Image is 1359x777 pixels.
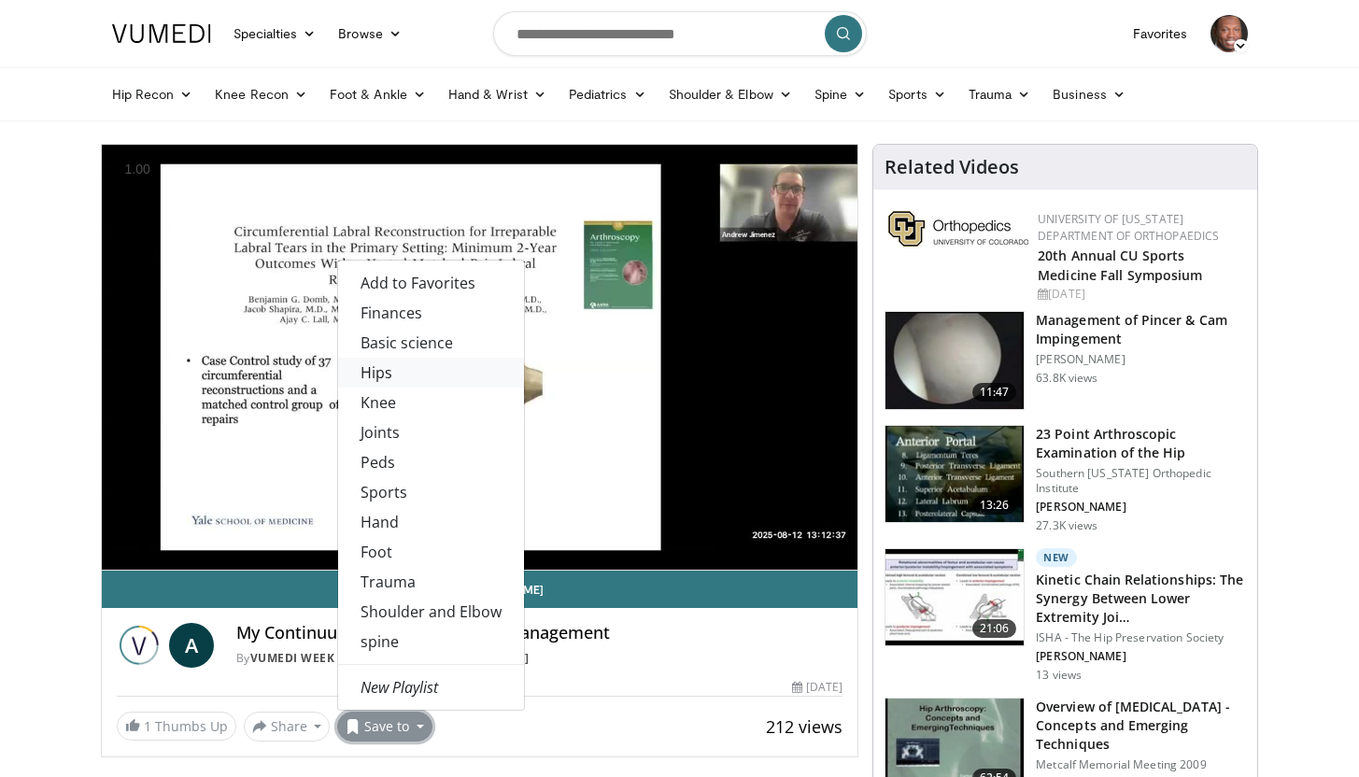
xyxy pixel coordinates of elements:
a: 20th Annual CU Sports Medicine Fall Symposium [1038,247,1202,284]
a: Knee Recon [204,76,319,113]
a: Hand & Wrist [437,76,558,113]
a: Trauma [957,76,1042,113]
img: oa8B-rsjN5HfbTbX4xMDoxOjBrO-I4W8.150x105_q85_crop-smart_upscale.jpg [885,426,1024,523]
div: By FEATURING [236,650,843,667]
h4: Related Videos [885,156,1019,178]
a: Joints [338,417,524,447]
div: [DATE] [1038,286,1242,303]
p: New [1036,548,1077,567]
span: Add to Favorites [361,273,475,293]
a: Pediatrics [558,76,658,113]
img: 32a4bfa3-d390-487e-829c-9985ff2db92b.150x105_q85_crop-smart_upscale.jpg [885,549,1024,646]
a: Sports [338,477,524,507]
a: Shoulder and Elbow [338,597,524,627]
span: 1 [144,717,151,735]
a: Browse [327,15,413,52]
a: Knee [338,388,524,417]
button: Share [244,712,331,742]
a: Finances [338,298,524,328]
h3: Overview of [MEDICAL_DATA] - Concepts and Emerging Techniques [1036,698,1246,754]
a: 13:26 23 Point Arthroscopic Examination of the Hip Southern [US_STATE] Orthopedic Institute [PERS... [885,425,1246,533]
a: Shoulder & Elbow [658,76,803,113]
a: Peds [338,447,524,477]
img: Avatar [1210,15,1248,52]
a: University of [US_STATE] Department of Orthopaedics [1038,211,1219,244]
p: 27.3K views [1036,518,1097,533]
em: New Playlist [361,677,438,698]
a: Hip Recon [101,76,205,113]
span: 11:47 [972,383,1017,402]
video-js: Video Player [102,145,858,571]
h3: Kinetic Chain Relationships: The Synergy Between Lower Extremity Joi… [1036,571,1246,627]
a: Hand [338,507,524,537]
p: ISHA - The Hip Preservation Society [1036,630,1246,645]
span: 13:26 [972,496,1017,515]
p: Metcalf Memorial Meeting 2009 [1036,757,1246,772]
img: VuMedi Logo [112,24,211,43]
a: Business [1041,76,1137,113]
p: 13 views [1036,668,1082,683]
img: Vumedi Week 2025 [117,623,162,668]
a: 11:47 Management of Pincer & Cam Impingement [PERSON_NAME] 63.8K views [885,311,1246,410]
a: New Playlist [338,672,524,702]
a: Trauma [338,567,524,597]
a: Add to Favorites [338,268,524,298]
img: 355603a8-37da-49b6-856f-e00d7e9307d3.png.150x105_q85_autocrop_double_scale_upscale_version-0.2.png [888,211,1028,247]
a: Hips [338,358,524,388]
input: Search topics, interventions [493,11,867,56]
a: Spine [803,76,877,113]
p: Southern [US_STATE] Orthopedic Institute [1036,466,1246,496]
p: [PERSON_NAME] [1036,352,1246,367]
h3: 23 Point Arthroscopic Examination of the Hip [1036,425,1246,462]
img: 38483_0000_3.png.150x105_q85_crop-smart_upscale.jpg [885,312,1024,409]
a: Foot & Ankle [319,76,437,113]
h4: My Continuum of Hip Labral Tear Management [236,623,843,643]
p: [PERSON_NAME] [1036,649,1246,664]
a: 21:06 New Kinetic Chain Relationships: The Synergy Between Lower Extremity Joi… ISHA - The Hip Pr... [885,548,1246,683]
button: Save to [337,712,432,742]
a: A [169,623,214,668]
p: [PERSON_NAME] [1036,500,1246,515]
a: Sports [877,76,957,113]
span: 21:06 [972,619,1017,638]
a: spine [338,627,524,657]
a: Vumedi Week 2025 [250,650,366,666]
a: Email [PERSON_NAME] [102,571,858,608]
h3: Management of Pincer & Cam Impingement [1036,311,1246,348]
p: 63.8K views [1036,371,1097,386]
a: Foot [338,537,524,567]
a: Specialties [222,15,328,52]
a: 1 Thumbs Up [117,712,236,741]
span: 212 views [766,715,842,738]
a: Favorites [1122,15,1199,52]
a: Basic science [338,328,524,358]
div: [DATE] [792,679,842,696]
